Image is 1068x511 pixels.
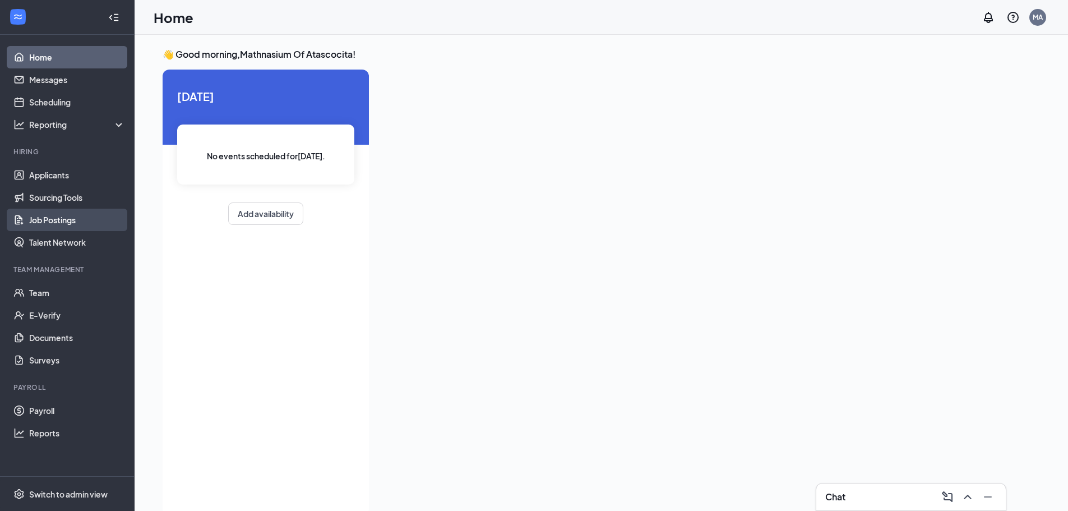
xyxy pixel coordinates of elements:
[29,164,125,186] a: Applicants
[13,265,123,274] div: Team Management
[1006,11,1020,24] svg: QuestionInfo
[29,119,126,130] div: Reporting
[13,383,123,392] div: Payroll
[29,231,125,254] a: Talent Network
[163,48,1006,61] h3: 👋 Good morning, Mathnasium Of Atascocita !
[29,399,125,422] a: Payroll
[941,490,954,504] svg: ComposeMessage
[13,147,123,156] div: Hiring
[29,282,125,304] a: Team
[959,488,977,506] button: ChevronUp
[29,46,125,68] a: Home
[207,150,325,162] span: No events scheduled for [DATE] .
[228,202,303,225] button: Add availability
[29,186,125,209] a: Sourcing Tools
[29,349,125,371] a: Surveys
[979,488,997,506] button: Minimize
[825,491,845,503] h3: Chat
[108,12,119,23] svg: Collapse
[982,11,995,24] svg: Notifications
[154,8,193,27] h1: Home
[1033,12,1043,22] div: MA
[29,326,125,349] a: Documents
[12,11,24,22] svg: WorkstreamLogo
[13,489,25,500] svg: Settings
[29,91,125,113] a: Scheduling
[13,119,25,130] svg: Analysis
[29,304,125,326] a: E-Verify
[177,88,354,105] span: [DATE]
[29,489,108,500] div: Switch to admin view
[938,488,956,506] button: ComposeMessage
[981,490,995,504] svg: Minimize
[29,209,125,231] a: Job Postings
[29,68,125,91] a: Messages
[961,490,974,504] svg: ChevronUp
[29,422,125,444] a: Reports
